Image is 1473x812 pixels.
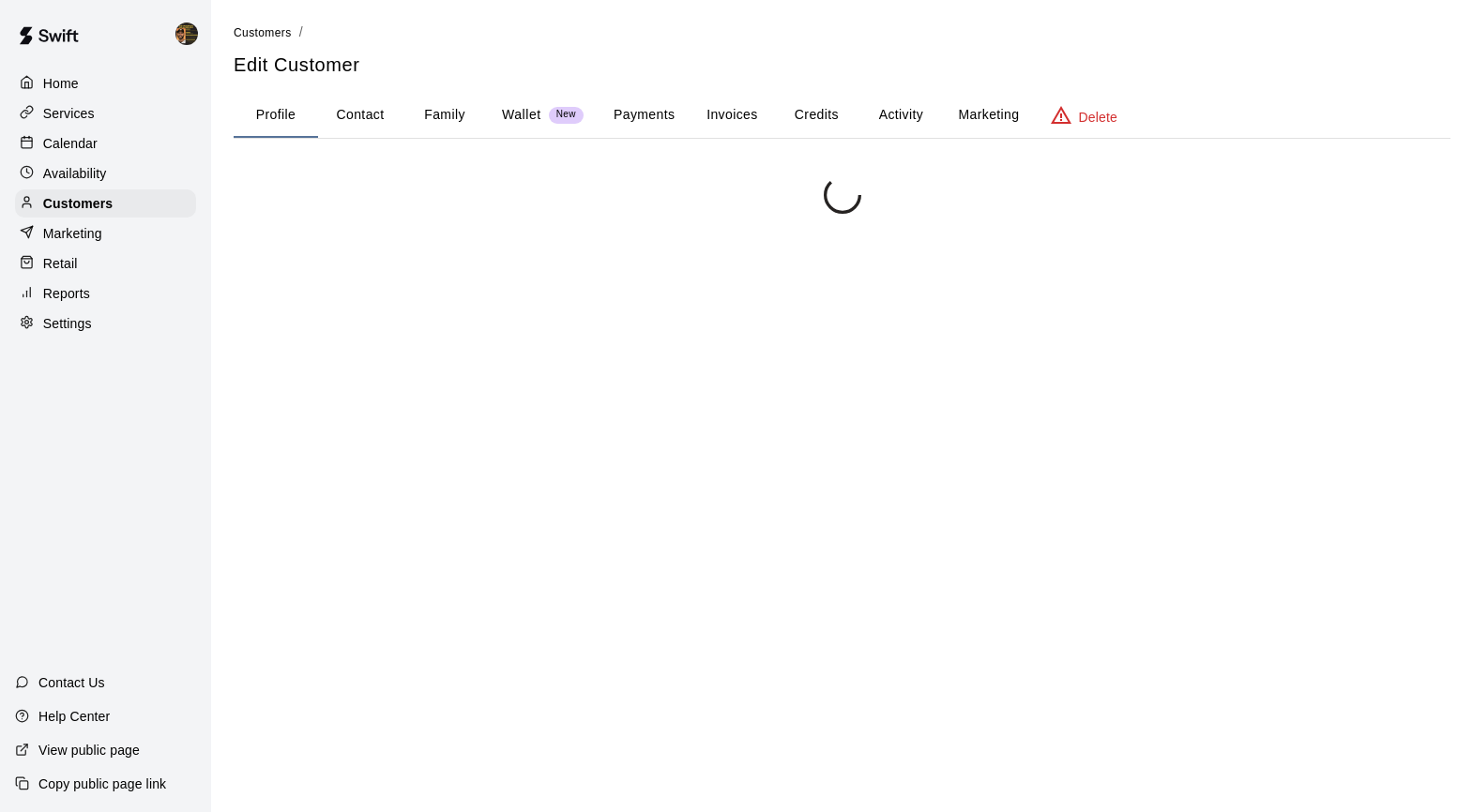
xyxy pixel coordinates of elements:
[43,194,113,213] p: Customers
[38,774,166,793] p: Copy public page link
[858,93,943,138] button: Activity
[15,189,196,218] a: Customers
[43,104,95,123] p: Services
[172,15,211,53] div: Francisco Gracesqui
[15,219,196,248] a: Marketing
[15,129,196,158] a: Calendar
[299,23,303,42] li: /
[599,93,690,138] button: Payments
[15,249,196,278] a: Retail
[15,279,196,308] a: Reports
[1079,108,1117,127] p: Delete
[402,93,487,138] button: Family
[234,26,292,39] span: Customers
[234,53,1450,78] h5: Edit Customer
[43,164,107,183] p: Availability
[318,93,402,138] button: Contact
[43,314,92,333] p: Settings
[43,284,90,303] p: Reports
[43,224,102,243] p: Marketing
[38,673,105,692] p: Contact Us
[38,741,140,759] p: View public page
[690,93,774,138] button: Invoices
[43,74,79,93] p: Home
[15,309,196,338] a: Settings
[38,707,110,726] p: Help Center
[15,159,196,188] a: Availability
[15,69,196,98] a: Home
[234,93,318,138] button: Profile
[549,109,584,121] span: New
[943,93,1034,138] button: Marketing
[15,99,196,128] a: Services
[502,105,541,125] p: Wallet
[774,93,858,138] button: Credits
[43,254,78,273] p: Retail
[234,93,1450,138] div: basic tabs example
[175,23,198,45] img: Francisco Gracesqui
[234,23,1450,43] nav: breadcrumb
[43,134,98,153] p: Calendar
[234,24,292,39] a: Customers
